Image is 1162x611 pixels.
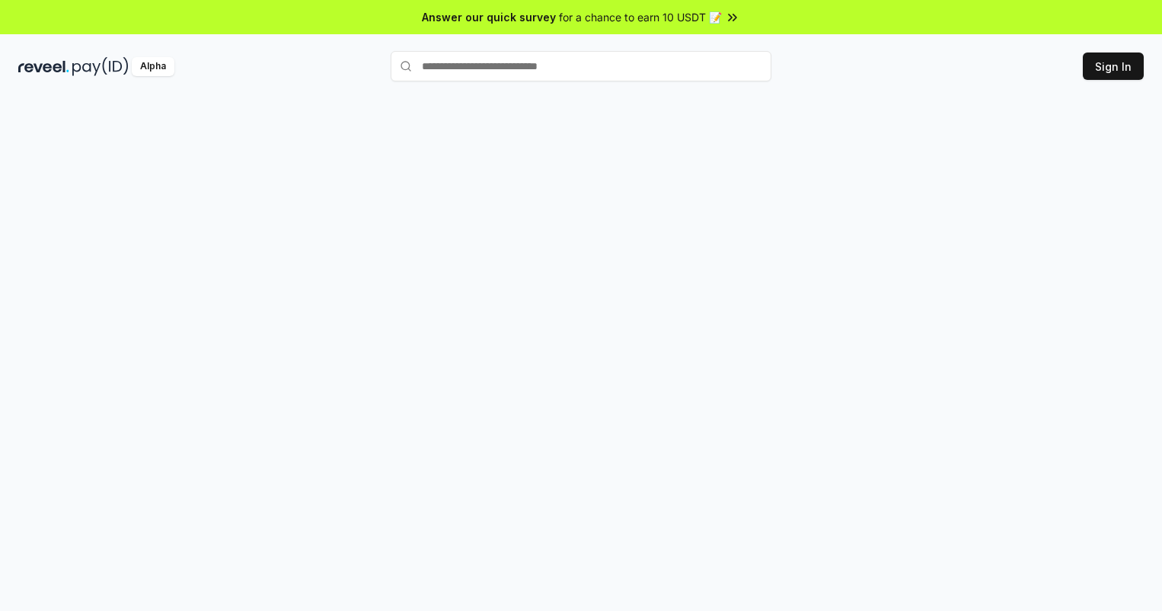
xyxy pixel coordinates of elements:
div: Alpha [132,57,174,76]
img: reveel_dark [18,57,69,76]
img: pay_id [72,57,129,76]
span: for a chance to earn 10 USDT 📝 [559,9,722,25]
button: Sign In [1083,53,1144,80]
span: Answer our quick survey [422,9,556,25]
